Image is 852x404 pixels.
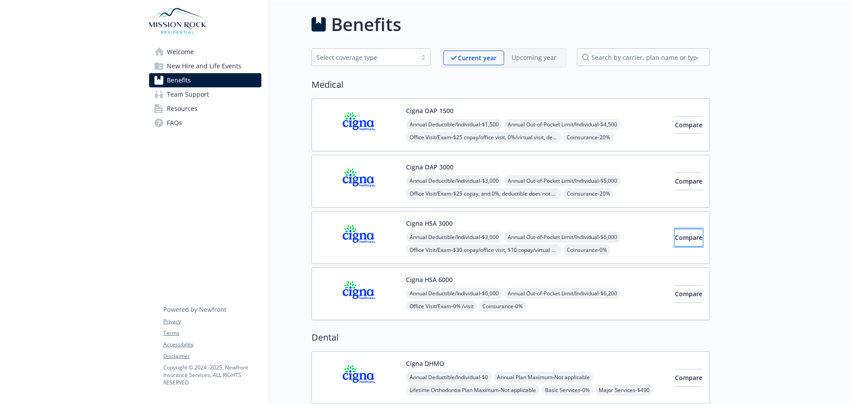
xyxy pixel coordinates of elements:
span: Major Services - $490 [595,384,653,396]
a: Accessibility [163,341,261,349]
a: New Hire and Life Events [149,59,261,73]
span: Annual Plan Maximum - Not applicable [493,372,593,383]
span: New Hire and Life Events [167,59,241,73]
button: Cigna HSA 3000 [406,219,453,228]
img: CIGNA carrier logo [319,275,399,313]
span: Annual Deductible/Individual - $0 [406,372,492,383]
a: Disclaimer [163,352,261,360]
span: Coinsurance - 20% [563,132,614,143]
span: Compare [675,177,702,185]
a: Resources [149,102,261,116]
span: Benefits [167,73,191,87]
span: Office Visit/Exam - $25 copay, and 0%, deductible does not apply [406,188,561,199]
span: Annual Deductible/Individual - $1,500 [406,119,502,130]
button: Compare [675,369,702,387]
span: Coinsurance - 20% [563,188,614,199]
a: Benefits [149,73,261,87]
span: Welcome [167,45,194,59]
span: Annual Deductible/Individual - $6,000 [406,288,502,299]
span: Annual Out-of-Pocket Limit/Individual - $4,500 [504,119,621,130]
button: Compare [675,229,702,247]
span: Upcoming year [504,51,564,65]
p: Copyright © 2024 - 2025 , Newfront Insurance Services, ALL RIGHTS RESERVED [163,364,261,386]
span: Basic Services - 0% [541,384,593,396]
a: Privacy [163,318,261,326]
span: Resources [167,102,197,116]
span: Annual Out-of-Pocket Limit/Individual - $5,000 [504,175,621,186]
span: Annual Deductible/Individual - $3,000 [406,175,502,186]
input: search by carrier, plan name or type [577,48,710,66]
a: Team Support [149,87,261,102]
span: Office Visit/Exam - $25 copay/office visit, 0%/virtual visit, deductible does not apply [406,132,561,143]
h2: Dental [312,331,710,344]
span: FAQs [167,116,182,130]
span: Lifetime Orthodontia Plan Maximum - Not applicable [406,384,540,396]
span: Compare [675,373,702,382]
button: Cigna OAP 1500 [406,106,454,115]
span: Coinsurance - 0% [479,301,526,312]
img: CIGNA carrier logo [319,219,399,256]
button: Compare [675,285,702,303]
button: Compare [675,116,702,134]
span: Coinsurance - 0% [563,244,611,255]
span: Annual Out-of-Pocket Limit/Individual - $6,000 [504,231,621,243]
img: CIGNA carrier logo [319,359,399,396]
span: Annual Out-of-Pocket Limit/Individual - $6,200 [504,288,621,299]
a: Terms [163,329,261,337]
a: Welcome [149,45,261,59]
div: Select coverage type [316,53,412,62]
img: CIGNA carrier logo [319,162,399,200]
span: Compare [675,233,702,242]
button: Cigna HSA 6000 [406,275,453,284]
h1: Benefits [331,11,401,38]
button: Cigna OAP 3000 [406,162,454,172]
button: Cigna DHMO [406,359,444,368]
span: Office Visit/Exam - 0% /visit [406,301,477,312]
p: Upcoming year [512,53,556,62]
span: Team Support [167,87,209,102]
a: FAQs [149,116,261,130]
img: CIGNA carrier logo [319,106,399,144]
span: Office Visit/Exam - $30 copay/office visit, $10 copay/virtual visit [406,244,561,255]
p: Current year [458,53,497,63]
span: Compare [675,290,702,298]
h2: Medical [312,78,710,91]
span: Annual Deductible/Individual - $3,000 [406,231,502,243]
span: Compare [675,121,702,129]
button: Compare [675,173,702,190]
